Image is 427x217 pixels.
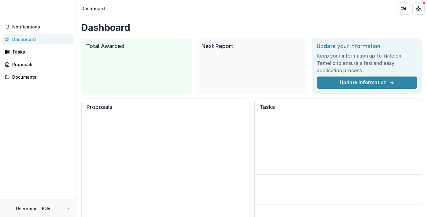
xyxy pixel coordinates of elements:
button: Get Help [412,2,425,15]
p: Username [16,205,38,212]
div: Dashboard [12,36,69,43]
a: Documents [2,72,74,82]
h2: Update your information [317,43,417,50]
h2: Proposals [87,104,244,115]
div: Documents [12,74,69,80]
button: Partners [398,2,410,15]
nav: breadcrumb [79,4,107,13]
h2: Tasks [260,104,417,115]
h3: Keep your information up-to-date on Temelio to ensure a fast and easy application process. [317,52,417,74]
a: Dashboard [2,34,74,44]
div: Dashboard [81,5,105,12]
a: Update Information [317,77,417,89]
button: More [65,205,72,212]
div: Proposals [12,61,69,68]
h2: Total Awarded [86,43,187,50]
p: Role [40,206,52,211]
span: Notifications [12,24,71,30]
a: Tasks [2,47,74,57]
h2: Next Report [201,43,302,50]
a: Proposals [2,59,74,69]
div: Tasks [12,49,69,55]
h1: Dashboard [81,22,422,33]
button: Notifications [2,22,74,32]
